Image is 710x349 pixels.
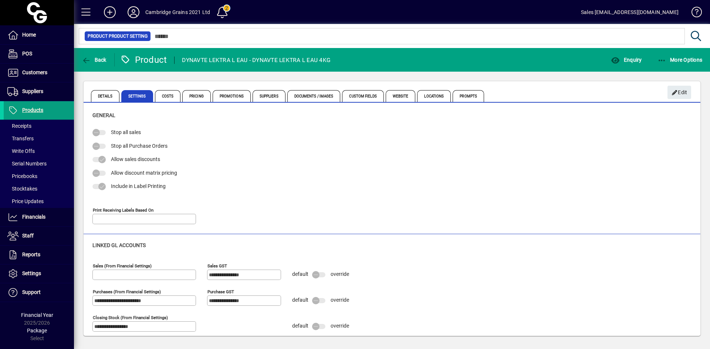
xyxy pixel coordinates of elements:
[22,32,36,38] span: Home
[4,82,74,101] a: Suppliers
[120,54,167,66] div: Product
[22,51,32,57] span: POS
[4,283,74,302] a: Support
[111,129,141,135] span: Stop all sales
[611,57,642,63] span: Enquiry
[4,157,74,170] a: Serial Numbers
[7,161,47,167] span: Serial Numbers
[98,6,122,19] button: Add
[93,289,161,294] mat-label: Purchases (from financial settings)
[93,263,152,268] mat-label: Sales (from financial settings)
[292,271,308,277] span: default
[182,90,211,102] span: Pricing
[4,145,74,157] a: Write Offs
[4,264,74,283] a: Settings
[657,57,703,63] span: More Options
[342,90,383,102] span: Custom Fields
[4,170,74,182] a: Pricebooks
[22,107,43,113] span: Products
[417,90,451,102] span: Locations
[22,270,41,276] span: Settings
[331,297,349,303] span: override
[7,136,34,141] span: Transfers
[92,242,146,248] span: Linked GL accounts
[292,297,308,303] span: default
[22,252,40,257] span: Reports
[453,90,484,102] span: Prompts
[21,312,53,318] span: Financial Year
[111,156,160,162] span: Allow sales discounts
[122,6,145,19] button: Profile
[121,90,153,102] span: Settings
[74,53,115,66] app-page-header-button: Back
[4,208,74,226] a: Financials
[609,53,643,66] button: Enquiry
[111,183,166,189] span: Include in Label Printing
[331,271,349,277] span: override
[22,214,45,220] span: Financials
[7,148,35,154] span: Write Offs
[80,53,108,66] button: Back
[4,132,74,145] a: Transfers
[656,53,704,66] button: More Options
[93,315,168,320] mat-label: Closing stock (from financial settings)
[213,90,251,102] span: Promotions
[7,123,31,129] span: Receipts
[22,88,43,94] span: Suppliers
[672,86,687,99] span: Edit
[4,26,74,44] a: Home
[4,195,74,208] a: Price Updates
[182,54,331,66] div: DYNAVTE LEKTRA L EAU - DYNAVTE LEKTRA L EAU 4KG
[92,112,115,118] span: General
[7,198,44,204] span: Price Updates
[207,263,227,268] mat-label: Sales GST
[82,57,106,63] span: Back
[4,120,74,132] a: Receipts
[253,90,285,102] span: Suppliers
[207,289,234,294] mat-label: Purchase GST
[4,182,74,195] a: Stocktakes
[4,246,74,264] a: Reports
[686,1,701,25] a: Knowledge Base
[292,323,308,329] span: default
[4,64,74,82] a: Customers
[287,90,341,102] span: Documents / Images
[22,233,34,239] span: Staff
[22,69,47,75] span: Customers
[93,207,153,212] mat-label: Print Receiving Labels Based On
[4,45,74,63] a: POS
[4,227,74,245] a: Staff
[581,6,679,18] div: Sales [EMAIL_ADDRESS][DOMAIN_NAME]
[111,143,168,149] span: Stop all Purchase Orders
[22,289,41,295] span: Support
[88,32,148,40] span: Product Product Setting
[331,323,349,329] span: override
[7,173,37,179] span: Pricebooks
[386,90,416,102] span: Website
[91,90,119,102] span: Details
[7,186,37,192] span: Stocktakes
[111,170,177,176] span: Allow discount matrix pricing
[27,328,47,333] span: Package
[155,90,181,102] span: Costs
[667,86,691,99] button: Edit
[145,6,210,18] div: Cambridge Grains 2021 Ltd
